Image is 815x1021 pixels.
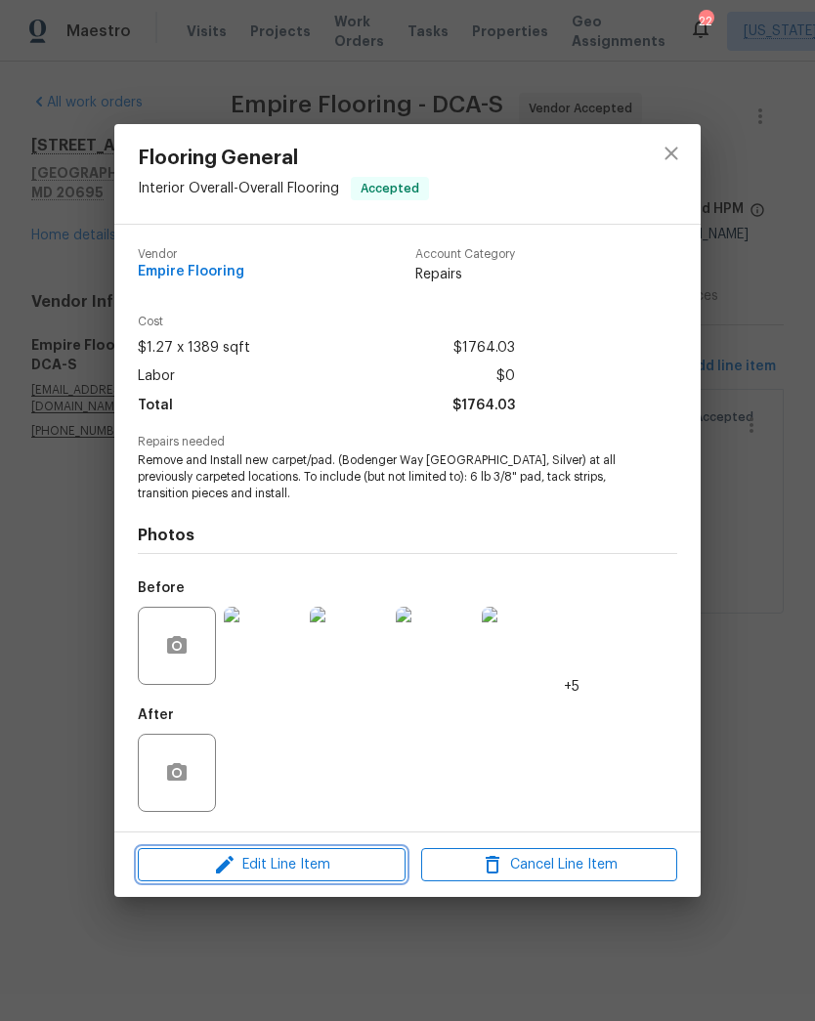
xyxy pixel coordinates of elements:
span: Interior Overall - Overall Flooring [138,182,339,195]
span: Remove and Install new carpet/pad. (Bodenger Way [GEOGRAPHIC_DATA], Silver) at all previously car... [138,452,623,501]
span: Total [138,392,173,420]
h5: After [138,708,174,722]
span: $1764.03 [452,392,515,420]
span: Cancel Line Item [427,853,671,877]
span: $0 [496,362,515,391]
button: Cancel Line Item [421,848,677,882]
span: Edit Line Item [144,853,400,877]
span: $1.27 x 1389 sqft [138,334,250,362]
span: $1764.03 [453,334,515,362]
span: Cost [138,316,515,328]
span: Labor [138,362,175,391]
h5: Before [138,581,185,595]
div: 22 [699,12,712,31]
button: close [648,130,695,177]
span: +5 [564,677,579,697]
span: Vendor [138,248,244,261]
span: Accepted [353,179,427,198]
span: Repairs [415,265,515,284]
span: Empire Flooring [138,265,244,279]
span: Account Category [415,248,515,261]
h4: Photos [138,526,677,545]
span: Repairs needed [138,436,677,448]
span: Flooring General [138,148,429,169]
button: Edit Line Item [138,848,406,882]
